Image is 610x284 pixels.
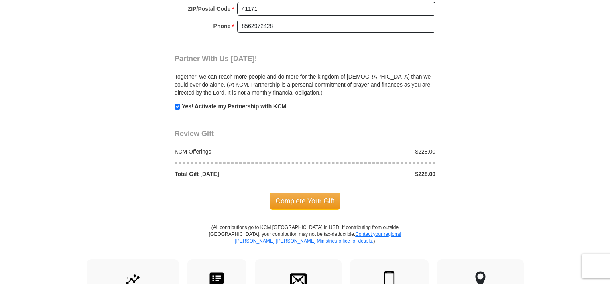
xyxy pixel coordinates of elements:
a: Contact your regional [PERSON_NAME] [PERSON_NAME] Ministries office for details. [235,231,401,244]
div: $228.00 [305,148,440,156]
p: Together, we can reach more people and do more for the kingdom of [DEMOGRAPHIC_DATA] than we coul... [175,73,435,97]
span: Complete Your Gift [270,193,341,209]
p: (All contributions go to KCM [GEOGRAPHIC_DATA] in USD. If contributing from outside [GEOGRAPHIC_D... [209,224,401,259]
div: Total Gift [DATE] [171,170,305,178]
strong: Yes! Activate my Partnership with KCM [182,103,286,110]
div: KCM Offerings [171,148,305,156]
strong: ZIP/Postal Code [188,3,231,14]
strong: Phone [213,20,231,32]
span: Partner With Us [DATE]! [175,55,257,63]
div: $228.00 [305,170,440,178]
span: Review Gift [175,130,214,138]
